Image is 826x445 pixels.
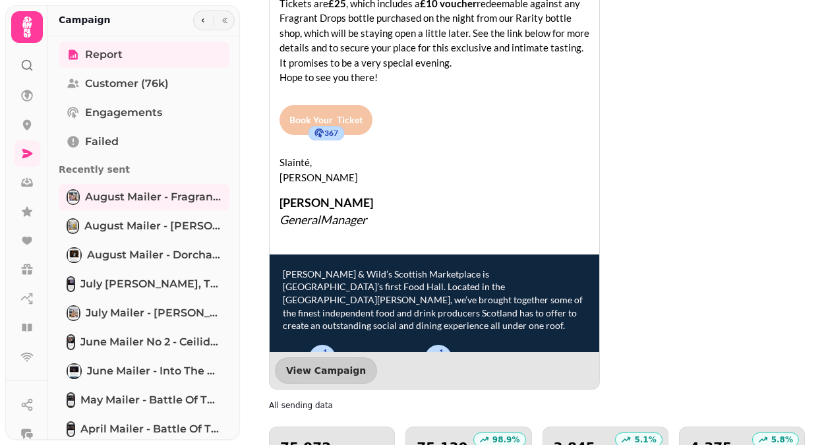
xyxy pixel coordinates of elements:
[324,128,338,138] span: 367
[286,366,366,375] span: View Campaign
[492,434,520,445] p: 98.9 %
[84,218,221,234] span: August Mailer - [PERSON_NAME]
[280,105,372,136] a: Book Your Ticket
[59,184,229,210] a: August Mailer - Fragrant DropsAugust Mailer - Fragrant Drops
[68,307,79,320] img: July Mailer - Duncan Taylor
[68,278,74,291] img: July Mailer Acai, Thistly, Whisky, Ceilidh
[59,300,229,326] a: July Mailer - Duncan TaylorJuly Mailer - [PERSON_NAME]
[280,70,589,85] div: Hope to see you there!
[437,347,446,378] span: 145
[68,220,78,233] img: August Mailer - Mango Cider
[68,336,74,349] img: June Mailer No 2 - Ceilidh, smoothies and Behind the Wild
[85,47,123,63] span: Report
[59,387,229,413] a: May Mailer - Battle of the Chefs 2025 Winner Revealed!May Mailer - Battle of the Chefs 2025 Winne...
[85,134,119,150] span: Failed
[59,416,229,442] a: April Mailer - Battle of the Chefs and Edinburgh SeafoodApril Mailer - Battle of the Chefs and Ed...
[280,195,373,210] strong: [PERSON_NAME]
[86,305,221,321] span: July Mailer - [PERSON_NAME]
[59,13,111,26] h2: Campaign
[68,249,80,262] img: August Mailer - Dorchadas
[59,100,229,126] a: Engagements
[59,71,229,97] a: Customer (76k)
[320,212,367,227] em: Manager
[85,105,162,121] span: Engagements
[283,268,586,332] p: [PERSON_NAME] & Wild’s Scottish Marketplace is [GEOGRAPHIC_DATA]’s first Food Hall. Located in th...
[80,334,221,350] span: June Mailer No 2 - Ceilidh, smoothies and Behind the Wild
[59,213,229,239] a: August Mailer - Mango CiderAugust Mailer - [PERSON_NAME]
[80,392,221,408] span: May Mailer - Battle of the Chefs 2025 Winner Revealed!
[68,394,74,407] img: May Mailer - Battle of the Chefs 2025 Winner Revealed!
[289,114,363,125] span: Book Your Ticket
[59,158,229,181] p: Recently sent
[59,329,229,355] a: June Mailer No 2 - Ceilidh, smoothies and Behind the WildJune Mailer No 2 - Ceilidh, smoothies an...
[275,357,377,384] button: View Campaign
[59,271,229,297] a: July Mailer Acai, Thistly, Whisky, CeilidhJuly [PERSON_NAME], Thistly, Whisky, [PERSON_NAME]
[269,400,522,411] h2: Complete overview of all campaign delivery metrics
[59,129,229,155] a: Failed
[85,189,221,205] span: August Mailer - Fragrant Drops
[85,76,169,92] span: Customer (76k)
[280,212,320,227] em: General
[68,191,78,204] img: August Mailer - Fragrant Drops
[321,347,330,378] span: 163
[87,247,221,263] span: August Mailer - Dorchadas
[59,358,229,384] a: June Mailer - Into the WildJune Mailer - Into the Wild
[771,434,793,445] p: 5.8 %
[68,365,80,378] img: June Mailer - Into the Wild
[280,155,358,170] p: Slainté,
[80,276,221,292] span: July [PERSON_NAME], Thistly, Whisky, [PERSON_NAME]
[59,242,229,268] a: August Mailer - DorchadasAugust Mailer - Dorchadas
[59,42,229,68] a: Report
[280,170,358,185] p: [PERSON_NAME]
[80,421,221,437] span: April Mailer - Battle of the Chefs and Edinburgh Seafood
[634,434,656,445] p: 5.1 %
[87,363,222,379] span: June Mailer - Into the Wild
[68,423,74,436] img: April Mailer - Battle of the Chefs and Edinburgh Seafood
